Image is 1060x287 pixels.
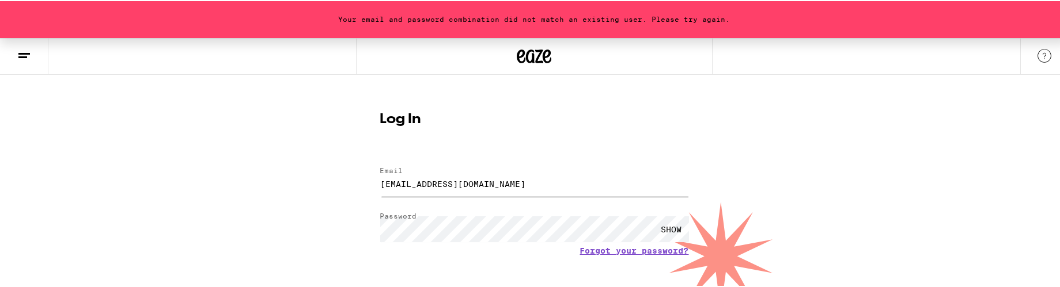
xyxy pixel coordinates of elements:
input: Email [380,170,689,196]
h1: Log In [380,112,689,125]
div: SHOW [654,215,689,241]
a: Forgot your password? [580,245,689,254]
label: Password [380,211,417,219]
span: Hi. Need any help? [7,8,83,17]
label: Email [380,166,403,173]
